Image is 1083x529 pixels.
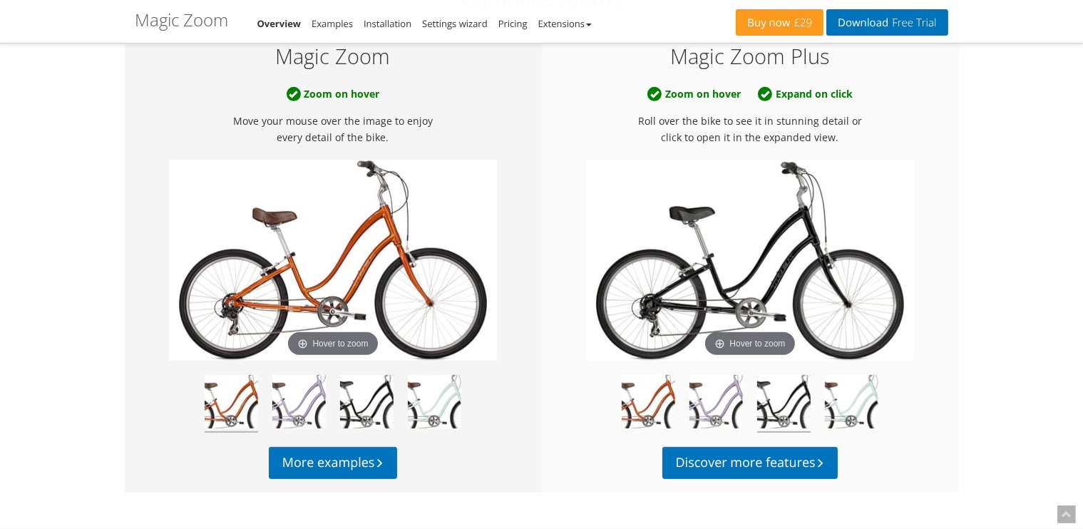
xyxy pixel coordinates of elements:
a: Buy now£29 [736,9,823,36]
a: Examples [312,17,353,30]
a: Pricing [498,17,528,30]
img: Black [757,375,811,433]
img: Orange [622,375,675,433]
h5: Magic Zoom Plus [555,45,945,68]
img: Black [586,160,914,361]
h5: Magic Zoom [138,45,528,68]
b: Zoom on hover [279,82,387,106]
h1: Magic Zoom [135,11,229,29]
a: Settings wizard [422,17,488,30]
a: Installation [364,17,411,30]
a: Hover to zoom [169,160,497,361]
span: £29 [791,17,813,29]
p: Roll over the bike to see it in stunning detail or click to open it in the expanded view. [555,113,945,145]
a: Discover more features [662,447,838,480]
b: Expand on click [751,82,860,106]
img: Black [340,375,394,433]
img: Purple [689,375,743,433]
a: Overview [257,17,302,30]
a: More examples [269,447,397,480]
b: Zoom on hover [640,82,748,106]
a: DownloadFree Trial [826,9,948,36]
a: Extensions [538,17,592,30]
img: Green [825,375,878,433]
a: Hover to zoomBlack [586,160,914,361]
img: Orange [205,375,258,433]
span: Free Trial [888,17,936,29]
img: Purple [272,375,326,433]
img: Green [408,375,461,433]
p: Move your mouse over the image to enjoy every detail of the bike. [138,113,528,145]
